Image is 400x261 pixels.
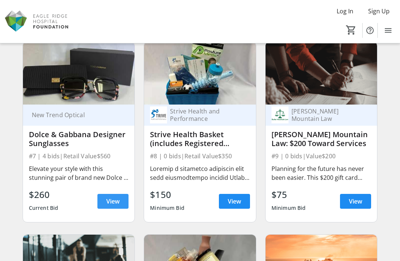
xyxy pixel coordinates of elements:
[150,201,184,215] div: Minimum Bid
[97,194,129,209] a: View
[368,7,390,16] span: Sign Up
[266,42,377,105] img: Burke Mountain Law: $200 Toward Services
[363,23,377,38] button: Help
[29,151,129,161] div: #7 | 4 bids | Retail Value $560
[29,201,59,215] div: Current Bid
[331,5,359,17] button: Log In
[150,106,167,123] img: Strive Health and Performance
[150,130,250,148] div: Strive Health Basket (includes Registered Massage)
[344,23,358,37] button: Cart
[228,197,241,206] span: View
[271,130,371,148] div: [PERSON_NAME] Mountain Law: $200 Toward Services
[150,164,250,182] div: Loremip d sitametco adipiscin elit sedd eiusmodtempo incidid Utlabo Etdo Magnaa, enimad mini veni...
[144,42,256,105] img: Strive Health Basket (includes Registered Massage)
[167,108,241,122] div: Strive Health and Performance
[349,197,362,206] span: View
[271,188,306,201] div: $75
[23,42,135,105] img: Dolce & Gabbana Designer Sunglasses
[29,188,59,201] div: $260
[381,23,396,38] button: Menu
[219,194,250,209] a: View
[4,3,70,40] img: Eagle Ridge Hospital Foundation's Logo
[106,197,120,206] span: View
[150,188,184,201] div: $150
[271,201,306,215] div: Minimum Bid
[150,151,250,161] div: #8 | 0 bids | Retail Value $350
[289,108,363,122] div: [PERSON_NAME] Mountain Law
[271,164,371,182] div: Planning for the future has never been easier. This $200 gift card from [PERSON_NAME] Mountain La...
[29,130,129,148] div: Dolce & Gabbana Designer Sunglasses
[362,5,396,17] button: Sign Up
[271,151,371,161] div: #9 | 0 bids | Value $200
[29,111,120,119] div: New Trend Optical
[271,106,289,123] img: Burke Mountain Law
[337,7,353,16] span: Log In
[340,194,371,209] a: View
[29,164,129,182] div: Elevate your style with this stunning pair of brand new Dolce & Gabbana sunglasses, complete with...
